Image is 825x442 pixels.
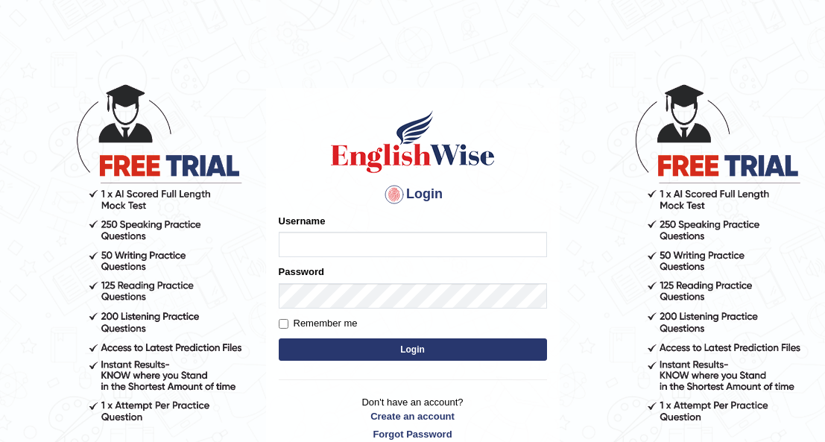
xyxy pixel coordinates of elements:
label: Remember me [279,316,358,331]
p: Don't have an account? [279,395,547,441]
label: Password [279,265,324,279]
img: Logo of English Wise sign in for intelligent practice with AI [328,108,498,175]
a: Forgot Password [279,427,547,441]
input: Remember me [279,319,288,329]
button: Login [279,338,547,361]
a: Create an account [279,409,547,423]
h4: Login [279,183,547,206]
label: Username [279,214,326,228]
